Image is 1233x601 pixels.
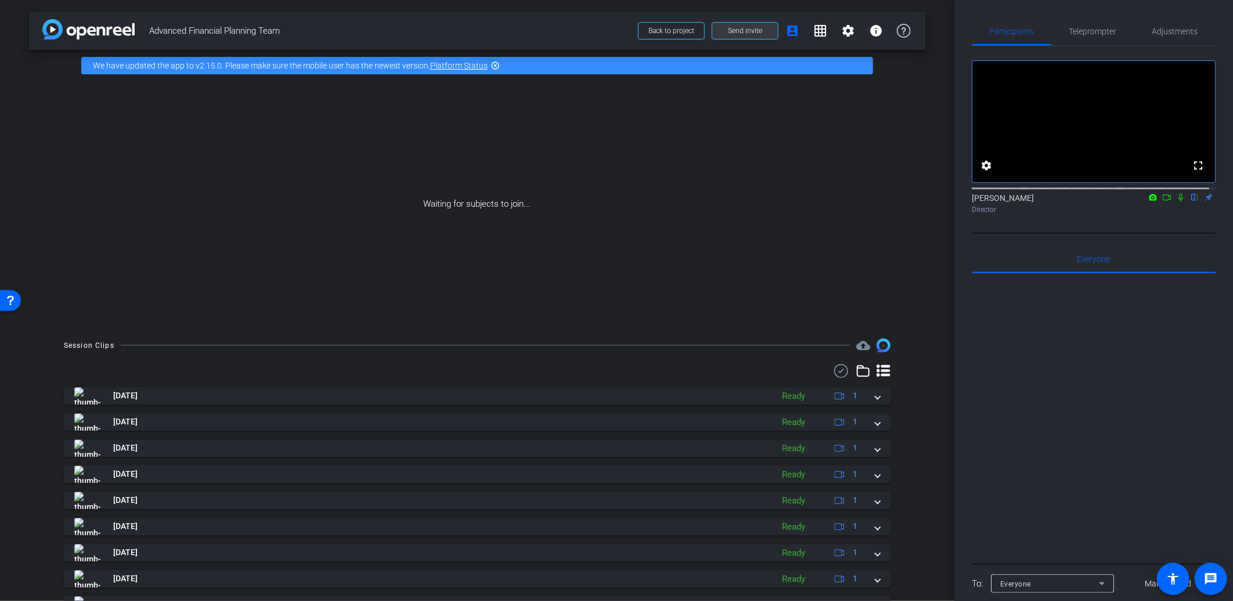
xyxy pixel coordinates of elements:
[1121,573,1216,594] button: Mark all read
[430,61,488,70] a: Platform Status
[856,339,870,352] mat-icon: cloud_upload
[113,494,138,506] span: [DATE]
[113,573,138,585] span: [DATE]
[1000,580,1031,588] span: Everyone
[990,27,1034,35] span: Participants
[64,466,890,483] mat-expansion-panel-header: thumb-nail[DATE]Ready1
[74,440,100,457] img: thumb-nail
[728,26,762,35] span: Send invite
[64,518,890,535] mat-expansion-panel-header: thumb-nail[DATE]Ready1
[853,416,857,428] span: 1
[856,339,870,352] span: Destinations for your clips
[813,24,827,38] mat-icon: grid_on
[149,19,631,42] span: Advanced Financial Planning Team
[1152,27,1198,35] span: Adjustments
[979,159,993,172] mat-icon: settings
[74,544,100,562] img: thumb-nail
[877,339,890,352] img: Session clips
[776,416,811,429] div: Ready
[853,494,857,506] span: 1
[113,442,138,454] span: [DATE]
[29,81,925,327] div: Waiting for subjects to join...
[74,466,100,483] img: thumb-nail
[785,24,799,38] mat-icon: account_box
[113,468,138,480] span: [DATE]
[1188,192,1202,202] mat-icon: flip
[64,570,890,588] mat-expansion-panel-header: thumb-nail[DATE]Ready1
[64,387,890,405] mat-expansion-panel-header: thumb-nail[DATE]Ready1
[853,573,857,585] span: 1
[81,57,873,74] div: We have updated the app to v2.15.0. Please make sure the mobile user has the newest version.
[712,22,778,39] button: Send invite
[776,494,811,508] div: Ready
[64,544,890,562] mat-expansion-panel-header: thumb-nail[DATE]Ready1
[776,442,811,455] div: Ready
[776,546,811,560] div: Ready
[841,24,855,38] mat-icon: settings
[74,413,100,431] img: thumb-nail
[64,492,890,509] mat-expansion-panel-header: thumb-nail[DATE]Ready1
[776,520,811,534] div: Ready
[776,468,811,481] div: Ready
[853,442,857,454] span: 1
[491,61,500,70] mat-icon: highlight_off
[648,27,694,35] span: Back to project
[74,570,100,588] img: thumb-nail
[74,492,100,509] img: thumb-nail
[113,390,138,402] span: [DATE]
[638,22,705,39] button: Back to project
[42,19,135,39] img: app-logo
[853,546,857,559] span: 1
[853,520,857,532] span: 1
[1069,27,1117,35] span: Teleprompter
[74,387,100,405] img: thumb-nail
[972,204,1216,215] div: Director
[1145,578,1191,590] span: Mark all read
[853,390,857,402] span: 1
[64,440,890,457] mat-expansion-panel-header: thumb-nail[DATE]Ready1
[776,390,811,403] div: Ready
[1204,572,1218,586] mat-icon: message
[972,192,1216,215] div: [PERSON_NAME]
[1077,255,1111,263] span: Everyone
[972,577,983,591] div: To:
[776,573,811,586] div: Ready
[64,413,890,431] mat-expansion-panel-header: thumb-nail[DATE]Ready1
[113,520,138,532] span: [DATE]
[1191,159,1205,172] mat-icon: fullscreen
[1166,572,1180,586] mat-icon: accessibility
[64,340,114,351] div: Session Clips
[113,416,138,428] span: [DATE]
[113,546,138,559] span: [DATE]
[869,24,883,38] mat-icon: info
[74,518,100,535] img: thumb-nail
[853,468,857,480] span: 1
